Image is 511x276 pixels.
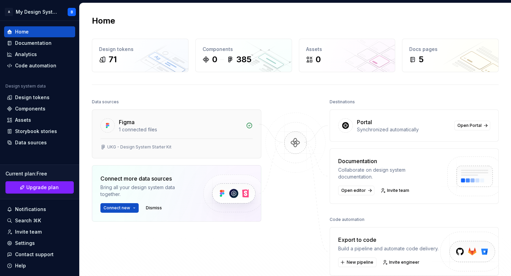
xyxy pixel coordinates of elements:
[387,188,409,193] span: Invite team
[4,204,75,215] button: Notifications
[26,184,59,191] span: Upgrade plan
[347,260,373,265] span: New pipeline
[457,123,482,128] span: Open Portal
[4,126,75,137] a: Storybook stories
[100,203,139,213] button: Connect new
[15,262,26,269] div: Help
[5,181,74,194] a: Upgrade plan
[330,97,355,107] div: Destinations
[119,126,242,133] div: 1 connected files
[103,205,130,211] span: Connect new
[15,94,50,101] div: Design tokens
[15,51,37,58] div: Analytics
[381,258,423,267] a: Invite engineer
[15,240,35,247] div: Settings
[203,46,285,53] div: Components
[306,46,388,53] div: Assets
[15,228,42,235] div: Invite team
[338,258,376,267] button: New pipeline
[15,217,41,224] div: Search ⌘K
[4,60,75,71] a: Code automation
[15,139,47,146] div: Data sources
[409,46,492,53] div: Docs pages
[5,8,13,16] div: A
[107,144,171,150] div: UKG - Design System Starter Kit
[236,54,251,65] div: 385
[4,49,75,60] a: Analytics
[4,260,75,271] button: Help
[454,121,490,130] a: Open Portal
[4,215,75,226] button: Search ⌘K
[4,115,75,126] a: Assets
[338,157,441,165] div: Documentation
[4,238,75,249] a: Settings
[16,9,59,15] div: My Design System
[341,188,366,193] span: Open editor
[389,260,419,265] span: Invite engineer
[5,170,74,177] div: Current plan : Free
[4,103,75,114] a: Components
[4,137,75,148] a: Data sources
[15,206,46,213] div: Notifications
[299,39,396,72] a: Assets0
[330,215,364,224] div: Code automation
[15,105,45,112] div: Components
[357,118,372,126] div: Portal
[419,54,424,65] div: 5
[4,26,75,37] a: Home
[15,28,29,35] div: Home
[338,236,439,244] div: Export to code
[5,83,46,89] div: Design system data
[195,39,292,72] a: Components0385
[316,54,321,65] div: 0
[4,92,75,103] a: Design tokens
[15,128,57,135] div: Storybook stories
[402,39,499,72] a: Docs pages5
[92,97,119,107] div: Data sources
[378,186,412,195] a: Invite team
[338,245,439,252] div: Build a pipeline and automate code delivery.
[338,186,374,195] a: Open editor
[143,203,165,213] button: Dismiss
[4,226,75,237] a: Invite team
[100,184,192,198] div: Bring all your design system data together.
[15,62,56,69] div: Code automation
[100,174,192,183] div: Connect more data sources
[109,54,117,65] div: 71
[71,9,73,15] div: B
[338,167,441,180] div: Collaborate on design system documentation.
[15,251,54,258] div: Contact support
[92,39,189,72] a: Design tokens71
[92,109,261,158] a: Figma1 connected filesUKG - Design System Starter Kit
[1,4,78,19] button: AMy Design SystemB
[212,54,217,65] div: 0
[119,118,135,126] div: Figma
[4,249,75,260] button: Contact support
[4,38,75,49] a: Documentation
[99,46,181,53] div: Design tokens
[15,40,52,47] div: Documentation
[15,117,31,123] div: Assets
[146,205,162,211] span: Dismiss
[92,15,115,26] h2: Home
[357,126,451,133] div: Synchronized automatically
